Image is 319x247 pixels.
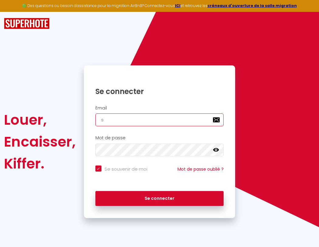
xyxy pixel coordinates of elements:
[4,153,76,175] div: Kiffer.
[95,135,224,141] h2: Mot de passe
[4,131,76,153] div: Encaisser,
[177,166,224,172] a: Mot de passe oublié ?
[4,18,50,29] img: SuperHote logo
[4,109,76,131] div: Louer,
[175,3,180,8] a: ICI
[95,87,224,96] h1: Se connecter
[208,3,297,8] a: créneaux d'ouverture de la salle migration
[95,191,224,206] button: Se connecter
[5,2,23,21] button: Ouvrir le widget de chat LiveChat
[95,113,224,126] input: Ton Email
[95,106,224,111] h2: Email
